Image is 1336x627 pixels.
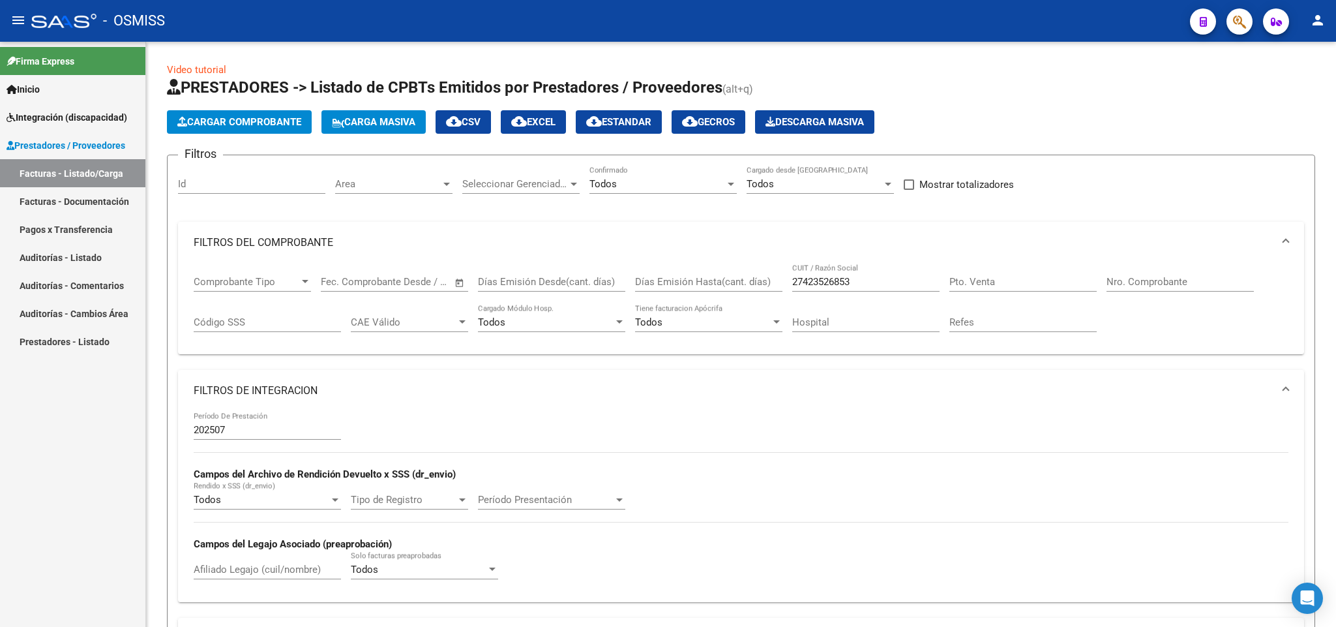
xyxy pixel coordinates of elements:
[446,114,462,129] mat-icon: cloud_download
[446,116,481,128] span: CSV
[501,110,566,134] button: EXCEL
[178,145,223,163] h3: Filtros
[462,178,568,190] span: Seleccionar Gerenciador
[1310,12,1326,28] mat-icon: person
[919,177,1014,192] span: Mostrar totalizadores
[586,116,651,128] span: Estandar
[478,494,614,506] span: Período Presentación
[682,116,735,128] span: Gecros
[321,110,426,134] button: Carga Masiva
[586,114,602,129] mat-icon: cloud_download
[194,384,1273,398] mat-panel-title: FILTROS DE INTEGRACION
[194,494,221,506] span: Todos
[10,12,26,28] mat-icon: menu
[722,83,753,95] span: (alt+q)
[635,316,662,328] span: Todos
[177,116,301,128] span: Cargar Comprobante
[167,64,226,76] a: Video tutorial
[755,110,874,134] button: Descarga Masiva
[589,178,617,190] span: Todos
[103,7,165,35] span: - OSMISS
[167,110,312,134] button: Cargar Comprobante
[178,222,1304,264] mat-expansion-panel-header: FILTROS DEL COMPROBANTE
[351,564,378,575] span: Todos
[478,316,505,328] span: Todos
[194,236,1273,250] mat-panel-title: FILTROS DEL COMPROBANTE
[747,178,774,190] span: Todos
[682,114,698,129] mat-icon: cloud_download
[7,82,40,97] span: Inicio
[194,468,456,480] strong: Campos del Archivo de Rendición Devuelto x SSS (dr_envio)
[167,78,722,97] span: PRESTADORES -> Listado de CPBTs Emitidos por Prestadores / Proveedores
[351,316,456,328] span: CAE Válido
[335,178,441,190] span: Area
[765,116,864,128] span: Descarga Masiva
[351,494,456,506] span: Tipo de Registro
[755,110,874,134] app-download-masive: Descarga masiva de comprobantes (adjuntos)
[332,116,415,128] span: Carga Masiva
[321,276,374,288] input: Fecha inicio
[385,276,449,288] input: Fecha fin
[436,110,491,134] button: CSV
[453,275,468,290] button: Open calendar
[511,116,556,128] span: EXCEL
[7,54,74,69] span: Firma Express
[511,114,527,129] mat-icon: cloud_download
[7,138,125,153] span: Prestadores / Proveedores
[178,412,1304,602] div: FILTROS DE INTEGRACION
[576,110,662,134] button: Estandar
[1292,583,1323,614] div: Open Intercom Messenger
[672,110,745,134] button: Gecros
[178,264,1304,355] div: FILTROS DEL COMPROBANTE
[7,110,127,125] span: Integración (discapacidad)
[194,276,299,288] span: Comprobante Tipo
[194,538,392,550] strong: Campos del Legajo Asociado (preaprobación)
[178,370,1304,412] mat-expansion-panel-header: FILTROS DE INTEGRACION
